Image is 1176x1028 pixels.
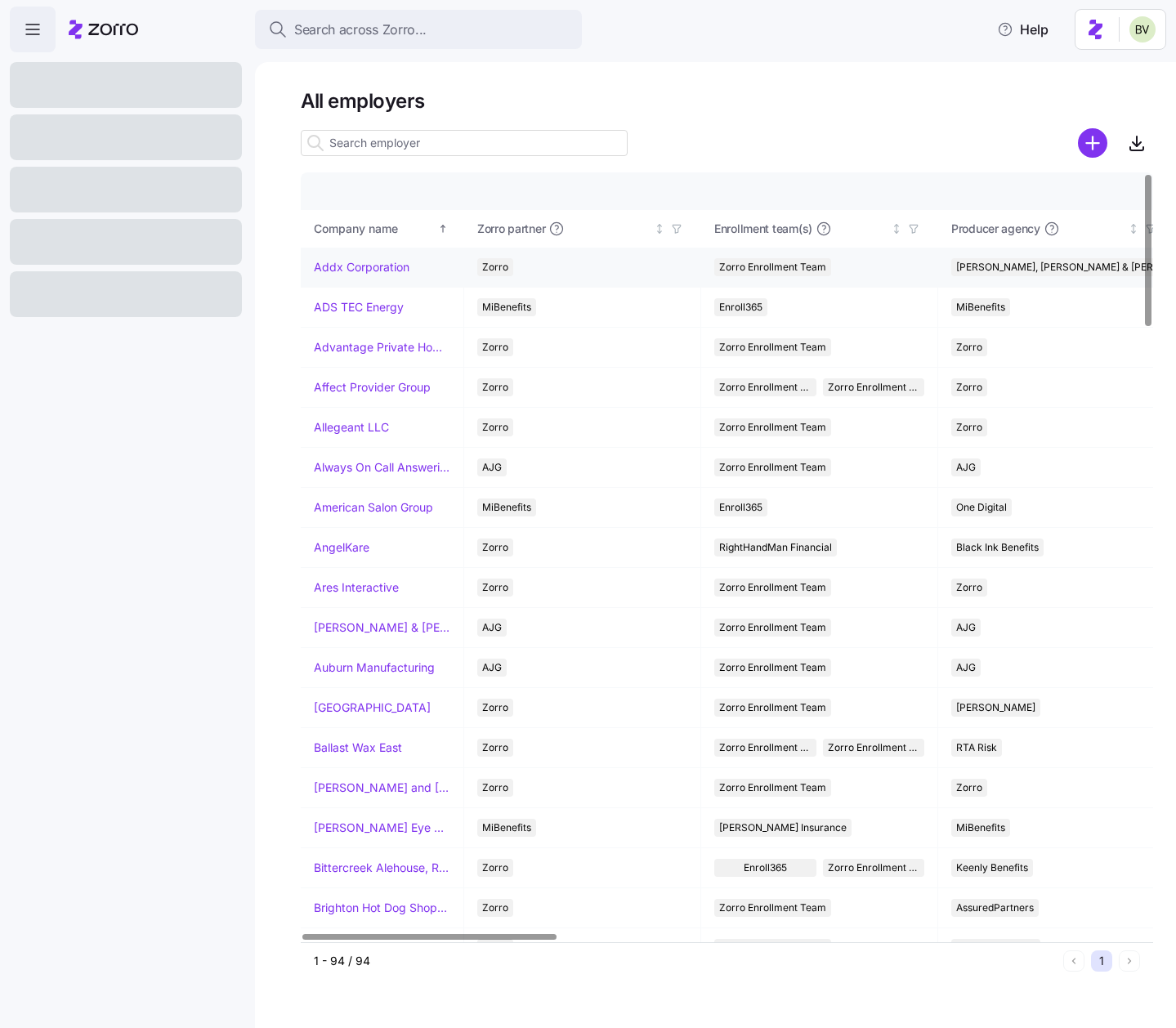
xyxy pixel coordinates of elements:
span: [PERSON_NAME] [956,699,1035,717]
span: Keenly Benefits [956,859,1028,877]
span: Zorro Enrollment Team [719,699,826,717]
span: AJG [482,619,502,637]
span: Search across Zorro... [294,20,427,40]
span: Zorro [956,579,982,597]
span: Zorro Enrollment Team [719,258,826,276]
img: 676487ef2089eb4995defdc85707b4f5 [1129,16,1156,42]
th: Producer agencyNot sorted [938,210,1175,248]
span: Producer agency [951,221,1040,237]
button: Search across Zorro... [255,10,582,49]
span: MiBenefits [956,298,1005,316]
a: [GEOGRAPHIC_DATA] [314,699,431,716]
span: Zorro [956,418,982,436]
span: Enroll365 [719,298,762,316]
span: RTA Risk [956,739,997,757]
span: Zorro Enrollment Team [719,899,826,917]
span: Zorro Enrollment Experts [828,378,920,396]
span: Zorro [482,779,508,797]
th: Zorro partnerNot sorted [464,210,701,248]
a: Allegeant LLC [314,419,389,436]
a: AngelKare [314,539,369,556]
div: 1 - 94 / 94 [314,953,1057,969]
span: Zorro Enrollment Team [719,418,826,436]
span: Zorro [956,338,982,356]
a: ADS TEC Energy [314,299,404,315]
span: Zorro Enrollment Team [719,458,826,476]
th: Enrollment team(s)Not sorted [701,210,938,248]
span: Enroll365 [744,859,787,877]
span: MiBenefits [956,819,1005,837]
div: Not sorted [1128,223,1139,235]
th: Company nameSorted ascending [301,210,464,248]
span: Enroll365 [719,498,762,516]
div: Company name [314,220,435,238]
span: Zorro Enrollment Team [719,739,812,757]
span: AJG [956,659,976,677]
a: Ballast Wax East [314,740,402,756]
a: Auburn Manufacturing [314,659,435,676]
span: Zorro [482,739,508,757]
a: Brighton Hot Dog Shoppe [314,900,450,916]
span: Zorro Enrollment Team [719,338,826,356]
span: AssuredPartners [956,899,1034,917]
span: Black Ink Benefits [956,539,1039,556]
button: Previous page [1063,950,1084,972]
svg: add icon [1078,128,1107,158]
span: Zorro [482,258,508,276]
a: Always On Call Answering Service [314,459,450,476]
span: Zorro Enrollment Team [719,659,826,677]
button: Help [984,13,1062,46]
span: Zorro Enrollment Team [719,378,812,396]
span: Zorro partner [477,221,545,237]
span: Zorro [482,699,508,717]
input: Search employer [301,130,628,156]
span: MiBenefits [482,498,531,516]
a: [PERSON_NAME] Eye Associates [314,820,450,836]
a: Affect Provider Group [314,379,431,396]
span: AJG [956,619,976,637]
span: Enrollment team(s) [714,221,812,237]
h1: All employers [301,88,1153,114]
span: Zorro Enrollment Team [719,779,826,797]
div: Sorted ascending [437,223,449,235]
div: Not sorted [891,223,902,235]
a: Bittercreek Alehouse, Red Feather Lounge, Diablo & Sons Saloon [314,860,450,876]
a: [PERSON_NAME] and [PERSON_NAME]'s Furniture [314,780,450,796]
span: Zorro [956,779,982,797]
a: Ares Interactive [314,579,399,596]
span: One Digital [956,498,1007,516]
button: 1 [1091,950,1112,972]
span: Zorro [482,418,508,436]
span: RightHandMan Financial [719,539,832,556]
a: [PERSON_NAME] & [PERSON_NAME]'s [314,619,450,636]
span: Zorro Enrollment Team [719,579,826,597]
div: Not sorted [654,223,665,235]
span: Zorro [482,378,508,396]
span: Zorro [482,539,508,556]
span: Zorro [482,579,508,597]
span: Zorro [482,338,508,356]
a: Addx Corporation [314,259,409,275]
span: Zorro [482,899,508,917]
span: AJG [482,659,502,677]
span: AJG [482,458,502,476]
a: Advantage Private Home Care [314,339,450,355]
span: Zorro [482,859,508,877]
span: Help [997,20,1049,39]
span: AJG [956,458,976,476]
span: MiBenefits [482,819,531,837]
span: Zorro Enrollment Team [719,619,826,637]
span: Zorro Enrollment Team [828,859,920,877]
span: [PERSON_NAME] Insurance [719,819,847,837]
button: Next page [1119,950,1140,972]
span: MiBenefits [482,298,531,316]
a: American Salon Group [314,499,433,516]
span: Zorro [956,378,982,396]
span: Zorro Enrollment Experts [828,739,920,757]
